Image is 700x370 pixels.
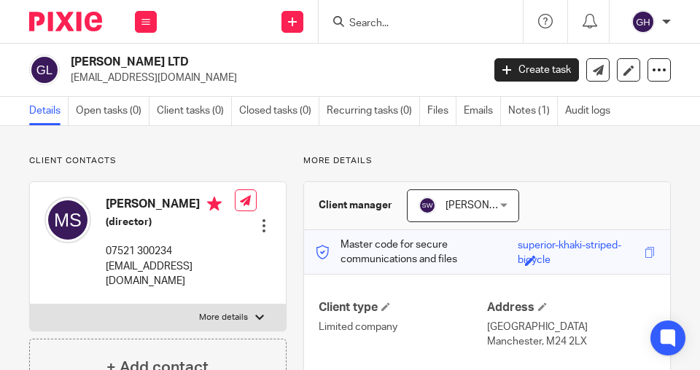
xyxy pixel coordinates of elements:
[631,10,655,34] img: svg%3E
[518,238,641,255] div: superior-khaki-striped-bicycle
[106,215,235,229] h5: (director)
[348,17,479,31] input: Search
[427,97,456,125] a: Files
[157,97,232,125] a: Client tasks (0)
[565,97,618,125] a: Audit logs
[487,320,656,334] p: [GEOGRAPHIC_DATA]
[327,97,420,125] a: Recurring tasks (0)
[29,155,287,167] p: Client contacts
[29,12,102,31] img: Pixie
[319,320,487,334] p: Limited company
[106,244,235,259] p: 07521 300234
[508,97,558,125] a: Notes (1)
[487,334,656,349] p: Manchester, M24 2LX
[446,200,526,210] span: [PERSON_NAME]
[303,155,671,167] p: More details
[199,312,248,323] p: More details
[44,197,91,243] img: svg%3E
[71,71,472,85] p: [EMAIL_ADDRESS][DOMAIN_NAME]
[419,197,436,214] img: svg%3E
[319,300,487,315] h4: Client type
[29,55,60,85] img: svg%3E
[315,237,517,267] p: Master code for secure communications and files
[487,300,656,315] h4: Address
[29,97,69,125] a: Details
[464,97,501,125] a: Emails
[106,259,235,289] p: [EMAIL_ADDRESS][DOMAIN_NAME]
[71,55,392,70] h2: [PERSON_NAME] LTD
[239,97,319,125] a: Closed tasks (0)
[494,58,579,82] a: Create task
[319,198,392,213] h3: Client manager
[106,197,235,215] h4: [PERSON_NAME]
[76,97,149,125] a: Open tasks (0)
[207,197,222,211] i: Primary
